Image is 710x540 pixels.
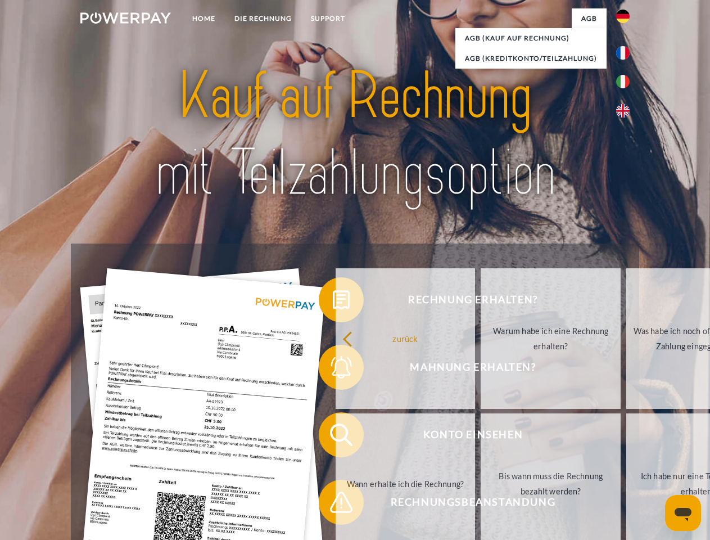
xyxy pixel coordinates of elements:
img: logo-powerpay-white.svg [80,12,171,24]
a: SUPPORT [301,8,355,29]
img: en [616,104,630,118]
div: Bis wann muss die Rechnung bezahlt werden? [487,469,614,499]
a: agb [572,8,607,29]
img: title-powerpay_de.svg [107,54,603,215]
div: Warum habe ich eine Rechnung erhalten? [487,323,614,354]
a: AGB (Kauf auf Rechnung) [455,28,607,48]
button: Rechnung erhalten? [319,277,611,322]
iframe: Schaltfläche zum Öffnen des Messaging-Fensters [665,495,701,531]
a: AGB (Kreditkonto/Teilzahlung) [455,48,607,69]
button: Mahnung erhalten? [319,345,611,390]
div: Wann erhalte ich die Rechnung? [342,476,469,491]
button: Rechnungsbeanstandung [319,480,611,525]
img: fr [616,46,630,60]
img: it [616,75,630,88]
img: de [616,10,630,23]
button: Konto einsehen [319,412,611,457]
div: zurück [342,331,469,346]
a: DIE RECHNUNG [225,8,301,29]
a: Home [183,8,225,29]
